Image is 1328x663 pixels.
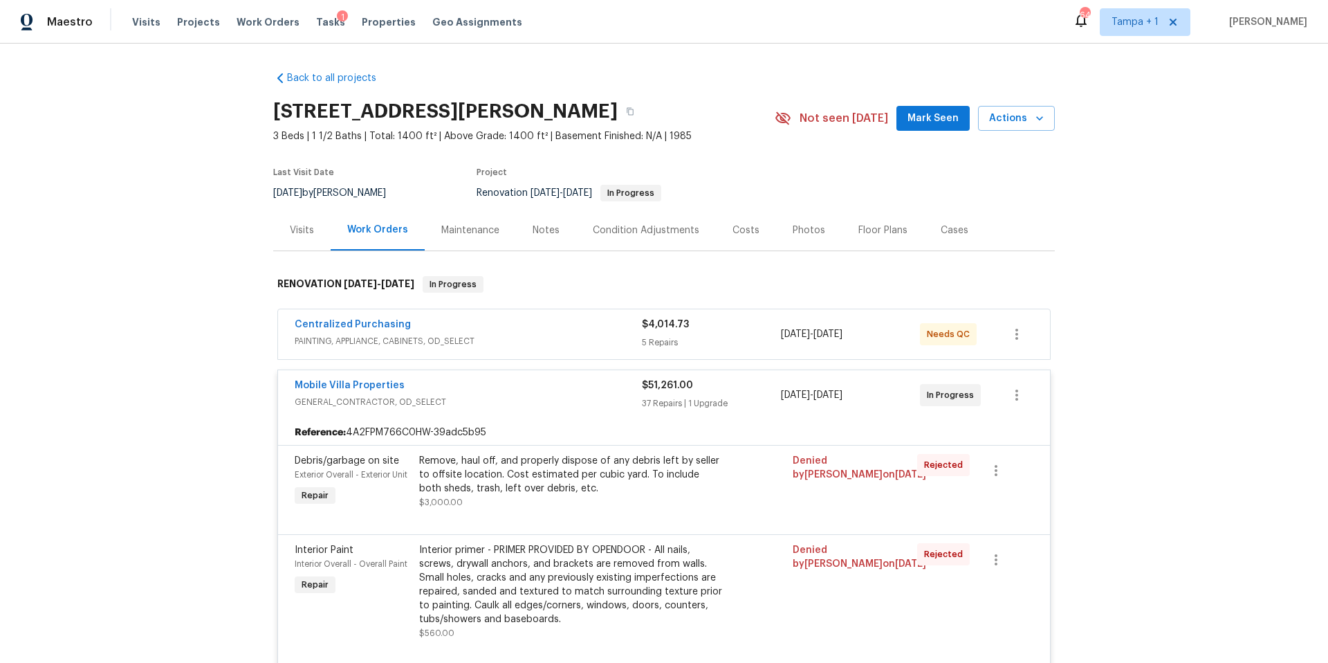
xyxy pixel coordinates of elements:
[419,454,722,496] div: Remove, haul off, and properly dispose of any debris left by seller to offsite location. Cost est...
[924,547,968,561] span: Rejected
[781,388,842,402] span: -
[337,10,348,24] div: 1
[237,15,299,29] span: Work Orders
[618,99,643,124] button: Copy Address
[295,334,642,348] span: PAINTING, APPLIANCE, CABINETS, OD_SELECT
[132,15,160,29] span: Visits
[177,15,220,29] span: Projects
[277,276,414,293] h6: RENOVATION
[642,320,689,329] span: $4,014.73
[278,420,1050,445] div: 4A2FPM766C0HW-39adc5b95
[978,106,1055,131] button: Actions
[273,185,403,201] div: by [PERSON_NAME]
[602,189,660,197] span: In Progress
[47,15,93,29] span: Maestro
[642,381,693,390] span: $51,261.00
[477,168,507,176] span: Project
[531,188,560,198] span: [DATE]
[441,224,499,237] div: Maintenance
[563,188,592,198] span: [DATE]
[781,327,842,341] span: -
[344,279,414,289] span: -
[927,327,975,341] span: Needs QC
[290,224,314,237] div: Visits
[295,395,642,409] span: GENERAL_CONTRACTOR, OD_SELECT
[296,489,334,502] span: Repair
[273,71,406,85] a: Back to all projects
[858,224,907,237] div: Floor Plans
[593,224,699,237] div: Condition Adjustments
[989,110,1044,127] span: Actions
[362,15,416,29] span: Properties
[295,545,353,555] span: Interior Paint
[273,262,1055,307] div: RENOVATION [DATE]-[DATE]In Progress
[813,390,842,400] span: [DATE]
[642,336,781,349] div: 5 Repairs
[793,545,926,569] span: Denied by [PERSON_NAME] on
[924,458,968,472] span: Rejected
[295,381,405,390] a: Mobile Villa Properties
[419,498,463,507] span: $3,000.00
[419,629,454,637] span: $560.00
[419,543,722,626] div: Interior primer - PRIMER PROVIDED BY OPENDOOR - All nails, screws, drywall anchors, and brackets ...
[1224,15,1307,29] span: [PERSON_NAME]
[477,188,661,198] span: Renovation
[533,224,560,237] div: Notes
[531,188,592,198] span: -
[273,129,775,143] span: 3 Beds | 1 1/2 Baths | Total: 1400 ft² | Above Grade: 1400 ft² | Basement Finished: N/A | 1985
[781,390,810,400] span: [DATE]
[1112,15,1159,29] span: Tampa + 1
[895,470,926,480] span: [DATE]
[781,329,810,339] span: [DATE]
[432,15,522,29] span: Geo Assignments
[347,223,408,237] div: Work Orders
[732,224,759,237] div: Costs
[273,188,302,198] span: [DATE]
[941,224,968,237] div: Cases
[896,106,970,131] button: Mark Seen
[296,578,334,592] span: Repair
[642,397,781,410] div: 37 Repairs | 1 Upgrade
[800,111,888,125] span: Not seen [DATE]
[295,456,399,466] span: Debris/garbage on site
[793,456,926,480] span: Denied by [PERSON_NAME] on
[793,224,825,237] div: Photos
[344,279,377,289] span: [DATE]
[895,559,926,569] span: [DATE]
[295,471,407,479] span: Exterior Overall - Exterior Unit
[295,560,407,568] span: Interior Overall - Overall Paint
[316,17,345,27] span: Tasks
[273,168,334,176] span: Last Visit Date
[381,279,414,289] span: [DATE]
[907,110,959,127] span: Mark Seen
[295,426,346,439] b: Reference:
[295,320,411,329] a: Centralized Purchasing
[927,388,979,402] span: In Progress
[813,329,842,339] span: [DATE]
[424,278,482,291] span: In Progress
[273,105,618,118] h2: [STREET_ADDRESS][PERSON_NAME]
[1080,8,1089,22] div: 64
